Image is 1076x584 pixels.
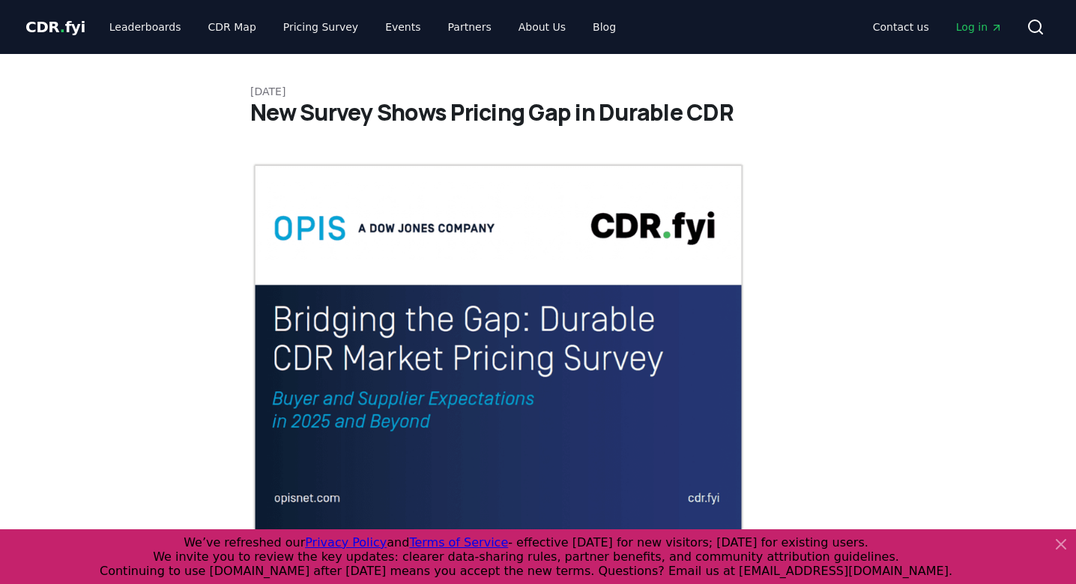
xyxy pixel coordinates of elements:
a: Log in [944,13,1015,40]
a: CDR.fyi [25,16,85,37]
a: Events [373,13,432,40]
nav: Main [861,13,1015,40]
a: Leaderboards [97,13,193,40]
img: blog post image [250,162,746,534]
span: . [60,18,65,36]
a: Pricing Survey [271,13,370,40]
nav: Main [97,13,628,40]
a: About Us [507,13,578,40]
span: CDR fyi [25,18,85,36]
span: Log in [956,19,1003,34]
h1: New Survey Shows Pricing Gap in Durable CDR [250,99,826,126]
a: Contact us [861,13,941,40]
a: Partners [436,13,504,40]
a: CDR Map [196,13,268,40]
p: [DATE] [250,84,826,99]
a: Blog [581,13,628,40]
